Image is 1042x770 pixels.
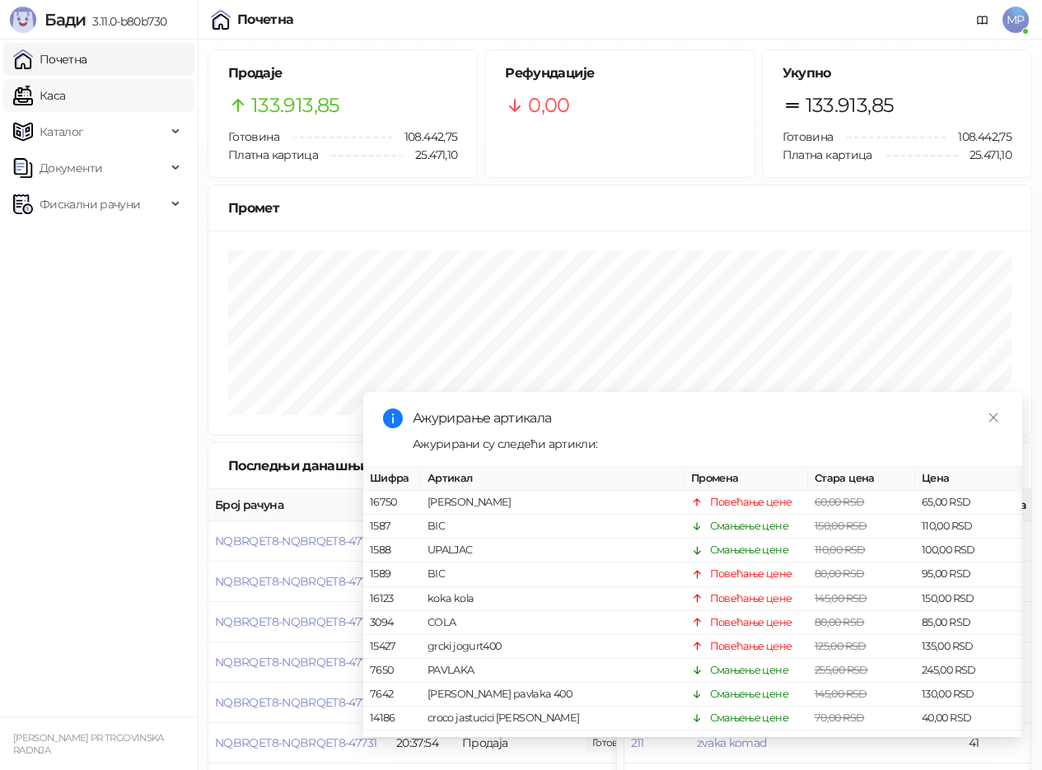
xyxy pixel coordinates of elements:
[363,467,421,491] th: Шифра
[363,562,421,586] td: 1589
[10,7,36,33] img: Logo
[783,147,872,162] span: Платна картица
[915,515,1022,539] td: 110,00 RSD
[421,683,685,707] td: [PERSON_NAME] pavlaka 400
[915,707,1022,730] td: 40,00 RSD
[208,489,390,521] th: Број рачуна
[404,146,457,164] span: 25.471,10
[808,467,915,491] th: Стара цена
[383,408,403,428] span: info-circle
[915,611,1022,635] td: 85,00 RSD
[421,611,685,635] td: COLA
[40,152,102,184] span: Документи
[915,539,1022,562] td: 100,00 RSD
[421,515,685,539] td: BIC
[13,79,65,112] a: Каса
[710,734,788,750] div: Смањење цене
[228,129,279,144] span: Готовина
[1002,7,1029,33] span: MP
[228,455,447,476] div: Последњи данашњи рачуни
[215,614,380,629] button: NQBRQET8-NQBRQET8-47734
[215,534,380,548] button: NQBRQET8-NQBRQET8-47736
[815,591,867,604] span: 145,00 RSD
[815,520,867,532] span: 150,00 RSD
[363,683,421,707] td: 7642
[215,655,379,670] button: NQBRQET8-NQBRQET8-47733
[710,638,792,655] div: Повећање цене
[984,408,1002,427] a: Close
[363,635,421,659] td: 15427
[815,567,864,580] span: 80,00 RSD
[815,712,864,724] span: 70,00 RSD
[710,710,788,726] div: Смањење цене
[13,732,164,756] small: [PERSON_NAME] PR TRGOVINSKA RADNJA
[363,539,421,562] td: 1588
[915,730,1022,754] td: 190,00 RSD
[915,635,1022,659] td: 135,00 RSD
[685,467,808,491] th: Промена
[815,664,868,676] span: 255,00 RSD
[710,662,788,679] div: Смањење цене
[815,544,866,556] span: 110,00 RSD
[988,412,999,423] span: close
[413,435,1002,453] div: Ажурирани су следећи артикли:
[528,90,569,121] span: 0,00
[815,616,864,628] span: 80,00 RSD
[815,496,864,508] span: 60,00 RSD
[421,562,685,586] td: BIC
[363,730,421,754] td: 26
[215,574,379,589] button: NQBRQET8-NQBRQET8-47735
[783,63,1012,83] h5: Укупно
[421,635,685,659] td: grcki jogurt400
[710,566,792,582] div: Повећање цене
[363,707,421,730] td: 14186
[363,515,421,539] td: 1587
[363,491,421,515] td: 16750
[710,686,788,702] div: Смањење цене
[13,43,87,76] a: Почетна
[815,640,867,652] span: 125,00 RSD
[958,146,1012,164] span: 25.471,10
[228,63,457,83] h5: Продаје
[421,730,685,754] td: SILJA
[710,494,792,511] div: Повећање цене
[363,611,421,635] td: 3094
[505,63,734,83] h5: Рефундације
[815,735,870,748] span: 260,00 RSD
[915,467,1022,491] th: Цена
[40,188,140,221] span: Фискални рачуни
[421,586,685,610] td: koka kola
[970,7,996,33] a: Документација
[710,542,788,558] div: Смањење цене
[915,562,1022,586] td: 95,00 RSD
[421,707,685,730] td: croco jastucici [PERSON_NAME]
[215,695,379,710] button: NQBRQET8-NQBRQET8-47732
[421,467,685,491] th: Артикал
[421,539,685,562] td: UPALJAC
[421,491,685,515] td: [PERSON_NAME]
[251,90,340,121] span: 133.913,85
[915,659,1022,683] td: 245,00 RSD
[421,659,685,683] td: PAVLAKA
[710,518,788,534] div: Смањење цене
[710,614,792,631] div: Повећање цене
[915,683,1022,707] td: 130,00 RSD
[946,128,1012,146] span: 108.442,75
[413,408,1002,428] div: Ажурирање артикала
[86,14,166,29] span: 3.11.0-b80b730
[215,735,376,750] button: NQBRQET8-NQBRQET8-47731
[815,688,867,700] span: 145,00 RSD
[44,10,86,30] span: Бади
[783,129,834,144] span: Готовина
[363,586,421,610] td: 16123
[710,590,792,606] div: Повећање цене
[237,13,294,26] div: Почетна
[363,659,421,683] td: 7650
[915,491,1022,515] td: 65,00 RSD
